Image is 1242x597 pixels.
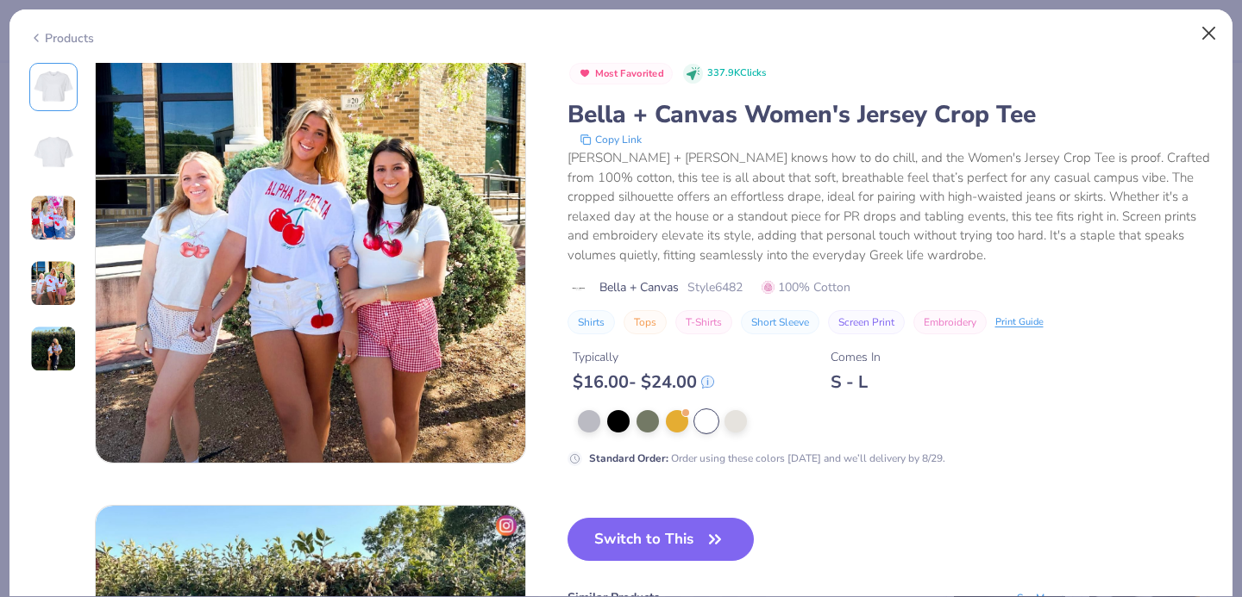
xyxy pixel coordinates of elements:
[573,371,714,393] div: $ 16.00 - $ 24.00
[831,371,881,393] div: S - L
[569,63,674,85] button: Badge Button
[995,315,1044,330] div: Print Guide
[589,451,945,466] div: Order using these colors [DATE] and we’ll delivery by 8/29.
[913,310,987,334] button: Embroidery
[578,66,592,80] img: Most Favorited sort
[568,98,1214,131] div: Bella + Canvas Women's Jersey Crop Tee
[573,348,714,366] div: Typically
[29,29,94,47] div: Products
[599,278,679,296] span: Bella + Canvas
[687,278,743,296] span: Style 6482
[828,310,905,334] button: Screen Print
[762,278,850,296] span: 100% Cotton
[30,195,77,241] img: User generated content
[568,148,1214,264] div: [PERSON_NAME] + [PERSON_NAME] knows how to do chill, and the Women's Jersey Crop Tee is proof. Cr...
[574,131,647,148] button: copy to clipboard
[707,66,766,81] span: 337.9K Clicks
[568,518,755,561] button: Switch to This
[568,310,615,334] button: Shirts
[96,34,525,463] img: 922b2ff2-f34a-40f7-8659-5aa3b428db71
[1193,17,1226,50] button: Close
[30,260,77,307] img: User generated content
[589,451,668,465] strong: Standard Order :
[30,326,77,372] img: User generated content
[675,310,732,334] button: T-Shirts
[33,132,74,173] img: Back
[496,515,517,536] img: insta-icon.png
[595,69,664,78] span: Most Favorited
[33,66,74,108] img: Front
[568,282,591,295] img: brand logo
[831,348,881,366] div: Comes In
[624,310,667,334] button: Tops
[741,310,819,334] button: Short Sleeve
